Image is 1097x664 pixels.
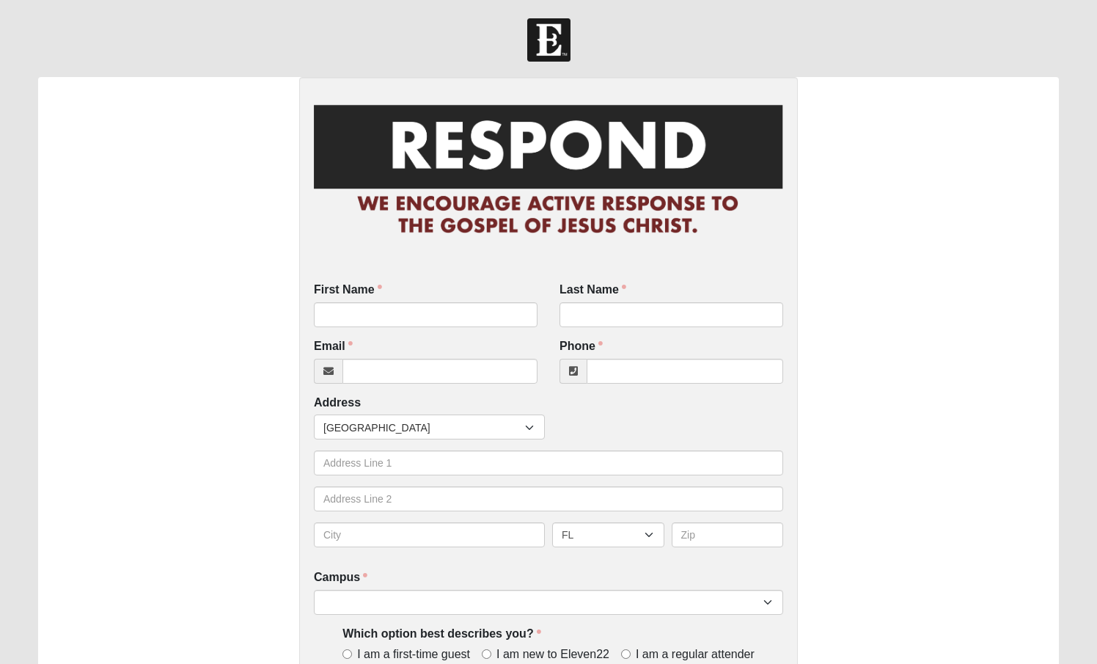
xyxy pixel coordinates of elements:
[342,626,540,643] label: Which option best describes you?
[342,649,352,659] input: I am a first-time guest
[357,646,470,663] span: I am a first-time guest
[314,450,783,475] input: Address Line 1
[314,569,367,586] label: Campus
[559,338,603,355] label: Phone
[314,92,783,249] img: RespondCardHeader.png
[314,338,353,355] label: Email
[314,282,382,299] label: First Name
[323,415,525,440] span: [GEOGRAPHIC_DATA]
[314,395,361,412] label: Address
[527,18,570,62] img: Church of Eleven22 Logo
[496,646,609,663] span: I am new to Eleven22
[482,649,491,659] input: I am new to Eleven22
[672,522,784,547] input: Zip
[559,282,626,299] label: Last Name
[314,522,545,547] input: City
[636,646,755,663] span: I am a regular attender
[621,649,631,659] input: I am a regular attender
[314,486,783,511] input: Address Line 2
